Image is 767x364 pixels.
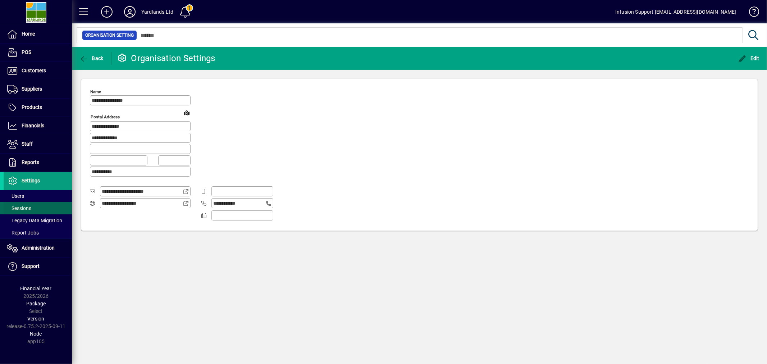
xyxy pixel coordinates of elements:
a: Suppliers [4,80,72,98]
button: Profile [118,5,141,18]
span: Version [28,316,45,322]
span: Package [26,301,46,306]
span: Back [79,55,104,61]
a: POS [4,44,72,62]
span: Financials [22,123,44,128]
div: Yardlands Ltd [141,6,173,18]
span: Support [22,263,40,269]
span: Report Jobs [7,230,39,236]
span: Legacy Data Migration [7,218,62,223]
a: View on map [181,107,192,118]
a: Products [4,99,72,117]
button: Add [95,5,118,18]
span: Users [7,193,24,199]
span: Reports [22,159,39,165]
span: POS [22,49,31,55]
span: Node [30,331,42,337]
a: Administration [4,239,72,257]
button: Edit [736,52,762,65]
span: Settings [22,178,40,183]
a: Sessions [4,202,72,214]
button: Back [78,52,105,65]
div: Organisation Settings [117,53,215,64]
span: Staff [22,141,33,147]
span: Administration [22,245,55,251]
a: Users [4,190,72,202]
span: Suppliers [22,86,42,92]
app-page-header-button: Back [72,52,111,65]
div: Infusion Support [EMAIL_ADDRESS][DOMAIN_NAME] [615,6,736,18]
span: Financial Year [20,286,52,291]
mat-label: Name [90,89,101,94]
a: Customers [4,62,72,80]
a: Financials [4,117,72,135]
a: Home [4,25,72,43]
span: Home [22,31,35,37]
a: Support [4,258,72,276]
a: Report Jobs [4,227,72,239]
a: Reports [4,154,72,172]
span: Organisation Setting [85,32,134,39]
a: Knowledge Base [744,1,758,25]
a: Staff [4,135,72,153]
span: Customers [22,68,46,73]
span: Products [22,104,42,110]
span: Sessions [7,205,31,211]
a: Legacy Data Migration [4,214,72,227]
span: Edit [738,55,760,61]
